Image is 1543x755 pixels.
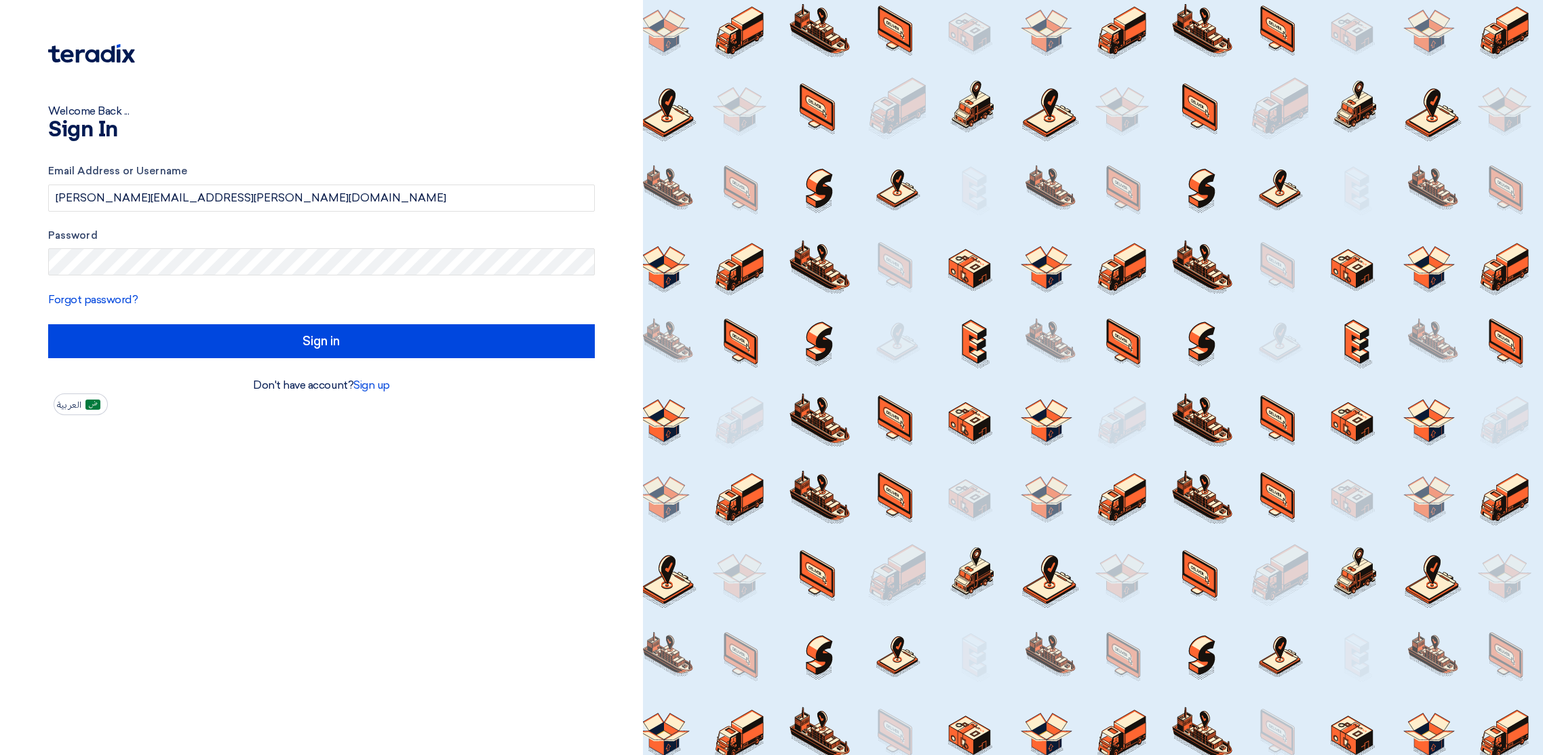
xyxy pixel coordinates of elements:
[54,393,108,415] button: العربية
[48,228,595,244] label: Password
[48,44,135,63] img: Teradix logo
[48,185,595,212] input: Enter your business email or username
[353,379,390,391] a: Sign up
[85,400,100,410] img: ar-AR.png
[48,103,595,119] div: Welcome Back ...
[48,377,595,393] div: Don't have account?
[48,119,595,141] h1: Sign In
[57,400,81,410] span: العربية
[48,293,138,306] a: Forgot password?
[48,324,595,358] input: Sign in
[48,163,595,179] label: Email Address or Username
